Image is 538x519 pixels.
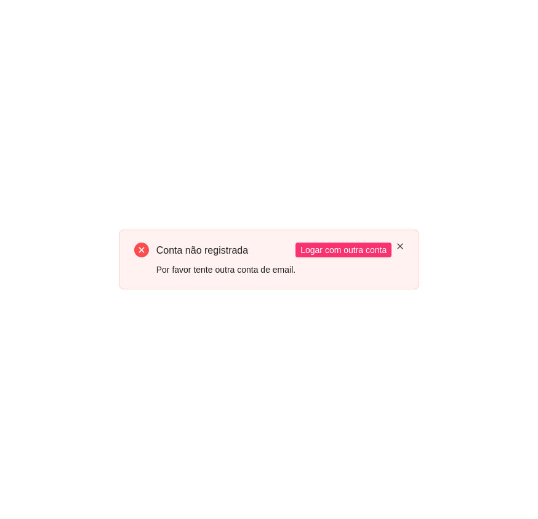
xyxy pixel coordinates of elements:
[156,243,295,258] div: Conta não registrada
[156,263,295,276] div: Por favor tente outra conta de email.
[396,243,404,250] span: close
[295,243,391,257] button: Logar com outra conta
[134,243,149,257] span: close-circle
[300,243,387,257] span: Logar com outra conta
[396,243,404,251] button: close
